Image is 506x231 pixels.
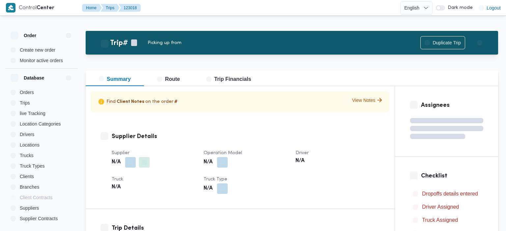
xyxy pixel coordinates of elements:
[204,158,212,166] b: N/A
[5,45,78,68] div: Order
[410,202,483,212] button: Driver Assigned
[117,99,144,104] span: Client Notes
[174,99,178,104] span: #
[421,101,483,110] h3: Assignees
[433,39,461,47] span: Duplicate Trip
[8,161,75,171] button: Truck Types
[206,76,251,82] span: Trip Financials
[118,4,141,12] button: 123018
[148,39,420,46] div: Picking up from
[422,191,478,196] span: Dropoffs details entered
[204,185,212,193] b: N/A
[8,140,75,150] button: Locations
[99,76,131,82] span: Summary
[295,157,304,165] b: N/A
[204,177,227,181] span: Truck Type
[410,215,483,225] button: Truck Assigned
[204,151,242,155] span: Operation Model
[20,57,63,64] span: Monitor active orders
[11,32,72,39] button: Order
[8,87,75,98] button: Orders
[8,182,75,192] button: Branches
[20,204,39,212] span: Suppliers
[20,130,34,138] span: Drivers
[20,173,34,180] span: Clients
[8,150,75,161] button: Trucks
[6,3,15,12] img: X8yXhbKr1z7QwAAAABJRU5ErkJggg==
[37,6,54,11] b: Center
[8,55,75,66] button: Monitor active orders
[20,215,58,222] span: Supplier Contracts
[487,4,501,12] span: Logout
[20,141,40,149] span: Locations
[420,36,465,49] button: Duplicate Trip
[8,129,75,140] button: Drivers
[82,4,102,12] button: Home
[421,172,483,180] h3: Checklist
[8,192,75,203] button: Client Contracts
[422,216,458,224] span: Truck Assigned
[112,132,380,141] h3: Supplier Details
[422,217,458,223] span: Truck Assigned
[112,183,121,191] b: N/A
[422,190,478,198] span: Dropoffs details entered
[20,109,45,117] span: live Tracking
[20,194,53,201] span: Client Contracts
[8,213,75,224] button: Supplier Contracts
[8,171,75,182] button: Clients
[295,151,309,155] span: Driver
[112,177,123,181] span: Truck
[8,98,75,108] button: Trips
[476,1,503,14] button: Logout
[410,189,483,199] button: Dropoffs details entered
[20,46,55,54] span: Create new order
[8,203,75,213] button: Suppliers
[8,45,75,55] button: Create new order
[422,203,459,211] span: Driver Assigned
[100,4,120,12] button: Trips
[445,5,473,11] span: Dark mode
[473,36,486,49] button: Actions
[352,97,384,104] button: View Notes
[20,120,61,128] span: Location Categories
[8,119,75,129] button: Location Categories
[20,183,39,191] span: Branches
[5,87,78,229] div: Database
[20,99,30,107] span: Trips
[422,204,459,210] span: Driver Assigned
[157,76,180,82] span: Route
[11,74,72,82] button: Database
[24,74,44,82] h3: Database
[96,97,179,107] p: Find on the order
[20,88,34,96] span: Orders
[24,32,36,39] h3: Order
[20,162,44,170] span: Truck Types
[8,108,75,119] button: live Tracking
[112,158,121,166] b: N/A
[101,39,128,48] h2: Trip#
[112,151,129,155] span: Supplier
[20,151,33,159] span: Trucks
